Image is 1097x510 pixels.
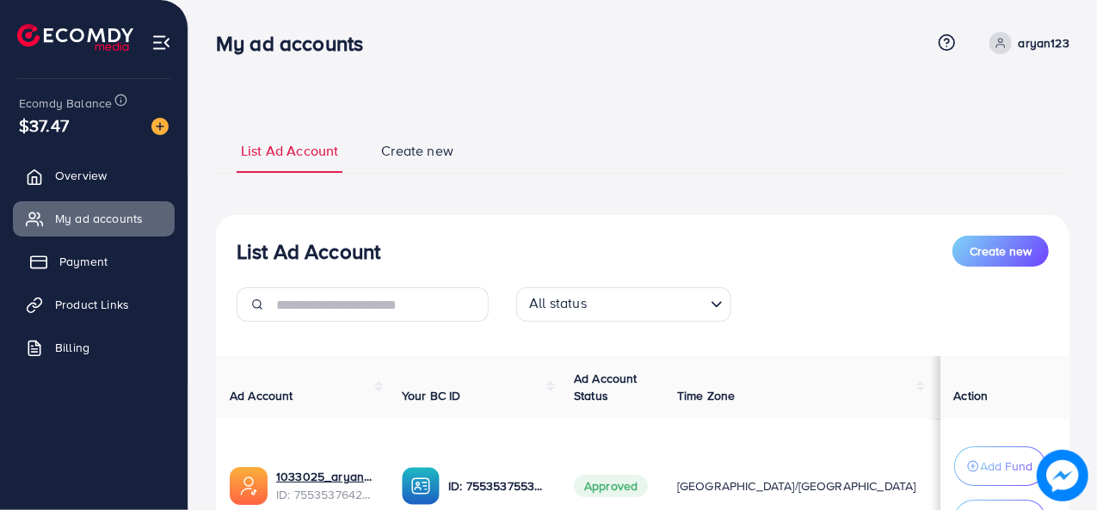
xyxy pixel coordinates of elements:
span: $37.47 [19,113,69,138]
span: Time Zone [677,387,735,404]
a: 1033025_aryan_1758695064581 [276,468,374,485]
span: Ecomdy Balance [19,95,112,112]
img: logo [17,24,133,51]
a: Payment [13,244,175,279]
span: Create new [970,243,1032,260]
span: Approved [574,475,648,497]
a: aryan123 [983,32,1069,54]
a: Product Links [13,287,175,322]
input: Search for option [592,291,704,317]
a: Billing [13,330,175,365]
span: My ad accounts [55,210,143,227]
span: Overview [55,167,107,184]
button: Create new [952,236,1049,267]
div: Search for option [516,287,731,322]
h3: My ad accounts [216,31,377,56]
span: Billing [55,339,89,356]
p: Add Fund [981,456,1033,476]
h3: List Ad Account [237,239,380,264]
span: Create new [381,141,453,161]
img: ic-ads-acc.e4c84228.svg [230,467,268,505]
span: Action [954,387,989,404]
span: List Ad Account [241,141,338,161]
span: Ad Account Status [574,370,638,404]
button: Add Fund [954,446,1046,486]
a: Overview [13,158,175,193]
span: ID: 7553537642734944273 [276,486,374,503]
img: image [151,118,169,135]
span: [GEOGRAPHIC_DATA]/[GEOGRAPHIC_DATA] [677,477,916,495]
p: ID: 7553537553685577729 [448,476,546,496]
p: aryan123 [1019,33,1069,53]
a: My ad accounts [13,201,175,236]
img: ic-ba-acc.ded83a64.svg [402,467,440,505]
span: Product Links [55,296,129,313]
img: menu [151,33,171,52]
span: Your BC ID [402,387,461,404]
span: Payment [59,253,108,270]
img: image [1037,450,1088,501]
span: All status [526,290,590,317]
div: <span class='underline'>1033025_aryan_1758695064581</span></br>7553537642734944273 [276,468,374,503]
span: Ad Account [230,387,293,404]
